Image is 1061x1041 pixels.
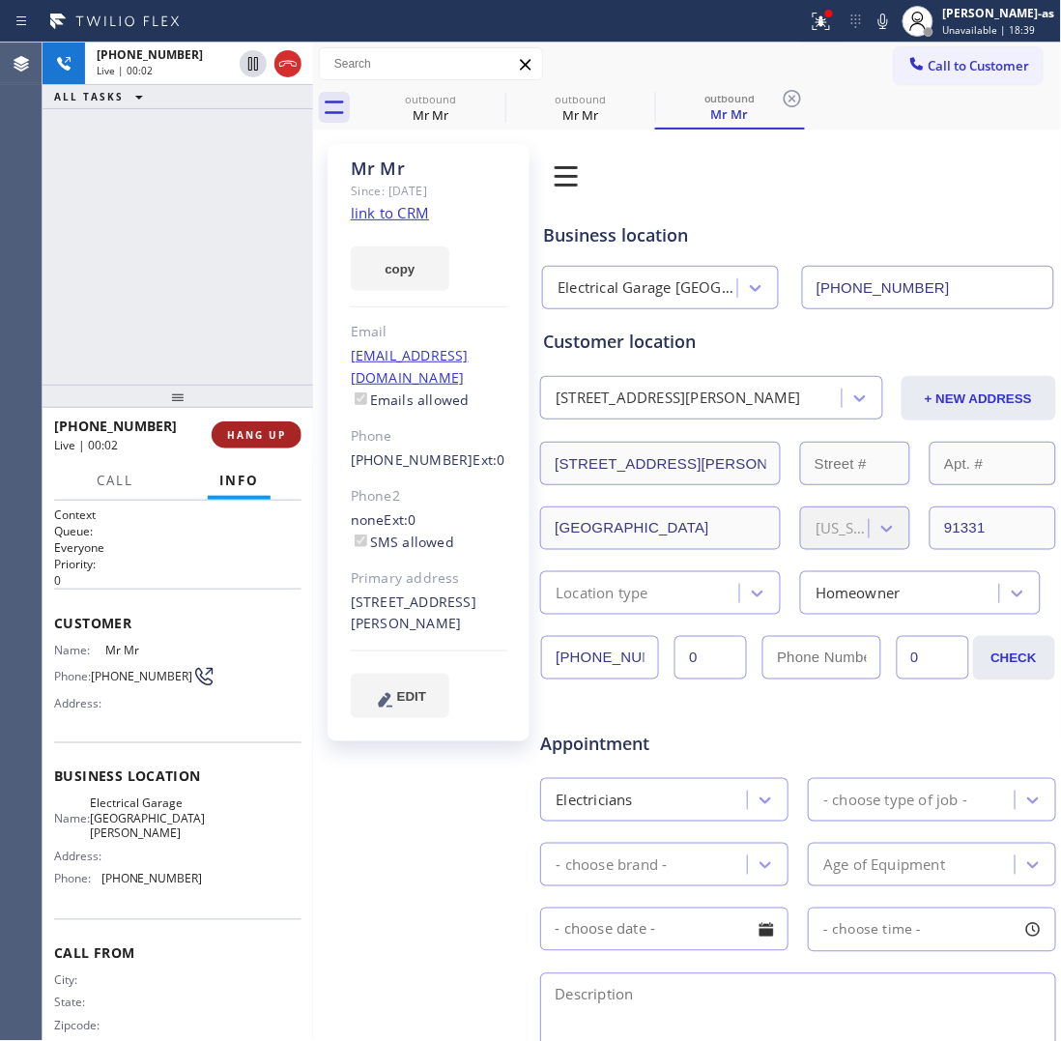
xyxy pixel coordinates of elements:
span: HANG UP [227,428,286,442]
span: Address: [54,696,105,710]
button: Call to Customer [895,47,1043,84]
div: Primary address [351,567,507,590]
a: [PHONE_NUMBER] [351,450,473,469]
span: Mr Mr [105,643,202,657]
button: CHECK [973,636,1055,680]
span: Appointment [540,731,709,757]
div: Phone2 [351,485,507,507]
input: SMS allowed [355,535,367,547]
div: Electrical Garage [GEOGRAPHIC_DATA][PERSON_NAME] [558,277,739,300]
div: Mr Mr [358,86,503,130]
span: Zipcode: [54,1019,105,1033]
div: - choose type of job - [823,789,967,811]
div: Business location [543,222,1052,248]
div: Since: [DATE] [351,180,507,202]
span: Ext: 0 [473,450,505,469]
button: + NEW ADDRESS [902,376,1056,420]
div: - choose brand - [556,853,667,876]
span: State: [54,996,105,1010]
label: SMS allowed [351,533,454,551]
div: Electricians [556,789,632,811]
input: Ext. [674,636,747,680]
button: HANG UP [212,421,301,448]
input: Emails allowed [355,392,367,405]
span: Info [219,472,259,489]
div: Mr Mr [358,106,503,124]
input: City [540,506,781,550]
div: Customer location [543,329,1052,355]
span: City: [54,973,105,988]
input: Street # [800,442,910,485]
span: [PHONE_NUMBER] [101,872,203,886]
div: outbound [507,92,653,106]
input: Phone Number [541,636,659,680]
span: Live | 00:02 [54,437,118,453]
input: ZIP [930,506,1055,550]
div: Age of Equipment [823,853,945,876]
button: copy [351,246,449,291]
div: outbound [657,91,803,105]
div: [PERSON_NAME]-as [943,5,1055,21]
input: Phone Number 2 [762,636,880,680]
span: ALL TASKS [54,90,124,103]
h2: Priority: [54,556,301,572]
span: Call From [54,944,301,963]
div: Mr Mr [507,86,653,130]
input: Search [320,48,542,79]
a: [EMAIL_ADDRESS][DOMAIN_NAME] [351,346,469,387]
div: Phone [351,425,507,448]
span: Name: [54,812,90,826]
span: Electrical Garage [GEOGRAPHIC_DATA][PERSON_NAME] [90,796,205,841]
div: Mr Mr [351,158,507,180]
h1: Context [54,506,301,523]
div: Mr Mr [507,106,653,124]
p: 0 [54,572,301,589]
input: Address [540,442,781,485]
span: [PHONE_NUMBER] [54,417,177,435]
span: Ext: 0 [385,510,416,529]
button: Call [85,462,145,500]
div: Mr Mr [657,105,803,123]
p: Everyone [54,539,301,556]
span: Live | 00:02 [97,64,153,77]
a: link to CRM [351,203,429,222]
button: Info [208,462,271,500]
span: Name: [54,643,105,657]
div: [STREET_ADDRESS][PERSON_NAME] [556,388,801,410]
span: Address: [54,850,105,864]
button: ALL TASKS [43,85,162,108]
input: Phone Number [802,266,1054,309]
div: outbound [358,92,503,106]
button: Hang up [274,50,301,77]
button: Mute [870,8,897,35]
span: Customer [54,614,301,632]
div: none [351,509,507,554]
input: - choose date - [540,908,789,951]
span: Business location [54,767,301,786]
label: Emails allowed [351,390,470,409]
div: Homeowner [816,582,901,604]
span: Phone: [54,872,101,886]
div: Location type [556,582,648,604]
span: Unavailable | 18:39 [943,23,1036,37]
input: Ext. 2 [897,636,969,680]
div: Mr Mr [657,86,803,128]
h2: Queue: [54,523,301,539]
span: - choose time - [823,920,922,939]
span: Phone: [54,669,91,683]
span: Call to Customer [929,57,1030,74]
div: [STREET_ADDRESS][PERSON_NAME] [351,592,507,636]
div: Email [351,321,507,343]
span: [PHONE_NUMBER] [91,669,192,683]
img: 0z2ufo+1LK1lpbjt5drc1XD0bnnlpun5fRe3jBXTlaPqG+JvTQggABAgRuCwj6M7qMMI5mZPQW9JGuOgECBAj8BAT92W+QEcb... [539,149,593,203]
span: Call [97,472,133,489]
button: Hold Customer [240,50,267,77]
button: EDIT [351,674,449,718]
span: EDIT [397,689,426,704]
span: [PHONE_NUMBER] [97,46,203,63]
input: Apt. # [930,442,1055,485]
